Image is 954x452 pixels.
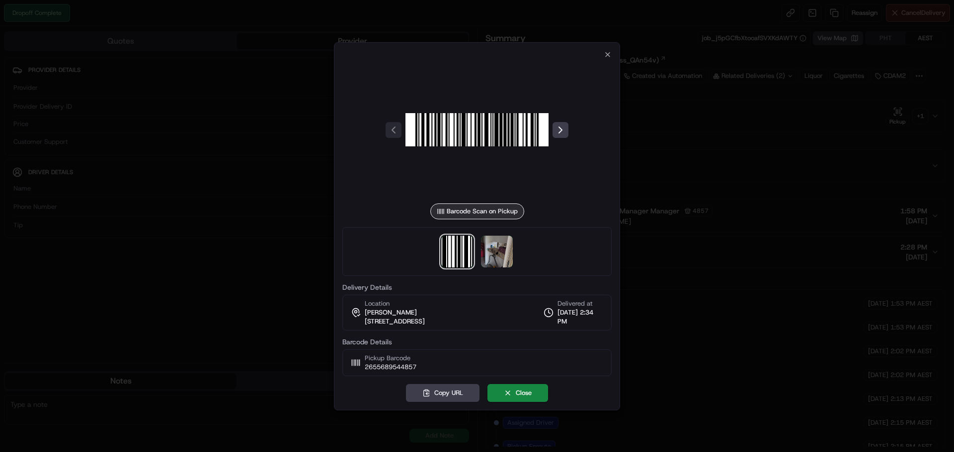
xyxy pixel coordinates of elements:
span: Location [365,299,390,308]
span: Delivered at [557,299,603,308]
button: Copy URL [406,384,479,402]
span: 2655689544857 [365,363,416,372]
label: Barcode Details [342,338,612,345]
img: barcode_scan_on_pickup image [405,59,549,201]
div: Barcode Scan on Pickup [430,203,524,219]
img: photo_proof_of_delivery image [481,236,513,267]
label: Delivery Details [342,284,612,291]
span: Pickup Barcode [365,354,416,363]
img: barcode_scan_on_pickup image [441,236,473,267]
span: [DATE] 2:34 PM [557,308,603,326]
span: [PERSON_NAME] [365,308,417,317]
span: [STREET_ADDRESS] [365,317,425,326]
button: Close [487,384,548,402]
